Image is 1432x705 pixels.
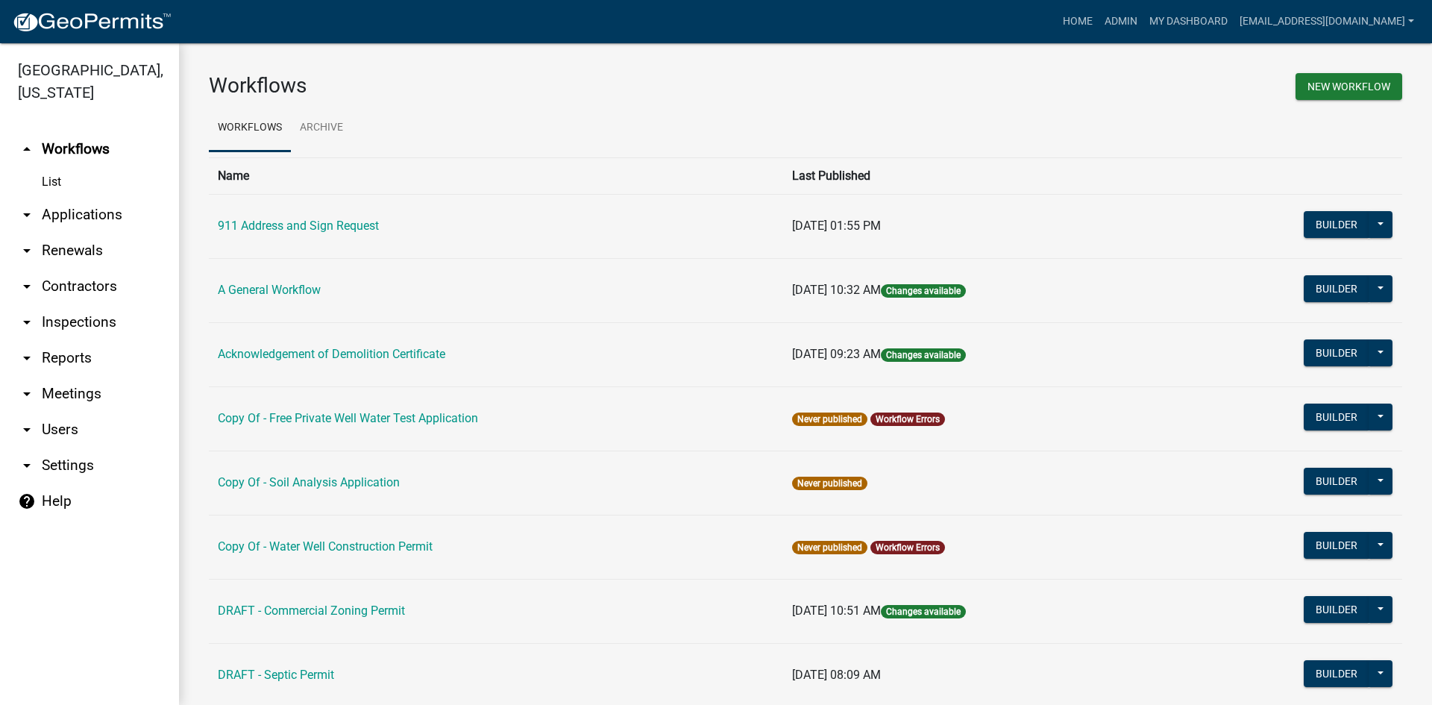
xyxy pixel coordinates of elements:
[18,385,36,403] i: arrow_drop_down
[1099,7,1143,36] a: Admin
[792,413,867,426] span: Never published
[209,157,783,194] th: Name
[881,284,966,298] span: Changes available
[18,206,36,224] i: arrow_drop_down
[18,278,36,295] i: arrow_drop_down
[218,347,445,361] a: Acknowledgement of Demolition Certificate
[1304,339,1369,366] button: Builder
[881,605,966,618] span: Changes available
[218,411,478,425] a: Copy Of - Free Private Well Water Test Application
[792,219,881,233] span: [DATE] 01:55 PM
[876,542,940,553] a: Workflow Errors
[18,242,36,260] i: arrow_drop_down
[218,475,400,489] a: Copy Of - Soil Analysis Application
[1304,596,1369,623] button: Builder
[1304,468,1369,495] button: Builder
[209,104,291,152] a: Workflows
[18,313,36,331] i: arrow_drop_down
[792,347,881,361] span: [DATE] 09:23 AM
[1234,7,1420,36] a: [EMAIL_ADDRESS][DOMAIN_NAME]
[18,421,36,439] i: arrow_drop_down
[792,283,881,297] span: [DATE] 10:32 AM
[218,668,334,682] a: DRAFT - Septic Permit
[783,157,1179,194] th: Last Published
[18,457,36,474] i: arrow_drop_down
[1304,211,1369,238] button: Builder
[1296,73,1402,100] button: New Workflow
[18,140,36,158] i: arrow_drop_up
[1143,7,1234,36] a: My Dashboard
[792,668,881,682] span: [DATE] 08:09 AM
[18,492,36,510] i: help
[1304,660,1369,687] button: Builder
[1304,275,1369,302] button: Builder
[876,414,940,424] a: Workflow Errors
[218,539,433,554] a: Copy Of - Water Well Construction Permit
[1057,7,1099,36] a: Home
[218,219,379,233] a: 911 Address and Sign Request
[291,104,352,152] a: Archive
[18,349,36,367] i: arrow_drop_down
[792,604,881,618] span: [DATE] 10:51 AM
[218,283,321,297] a: A General Workflow
[881,348,966,362] span: Changes available
[792,477,867,490] span: Never published
[1304,532,1369,559] button: Builder
[209,73,794,98] h3: Workflows
[1304,404,1369,430] button: Builder
[218,604,405,618] a: DRAFT - Commercial Zoning Permit
[792,541,867,554] span: Never published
